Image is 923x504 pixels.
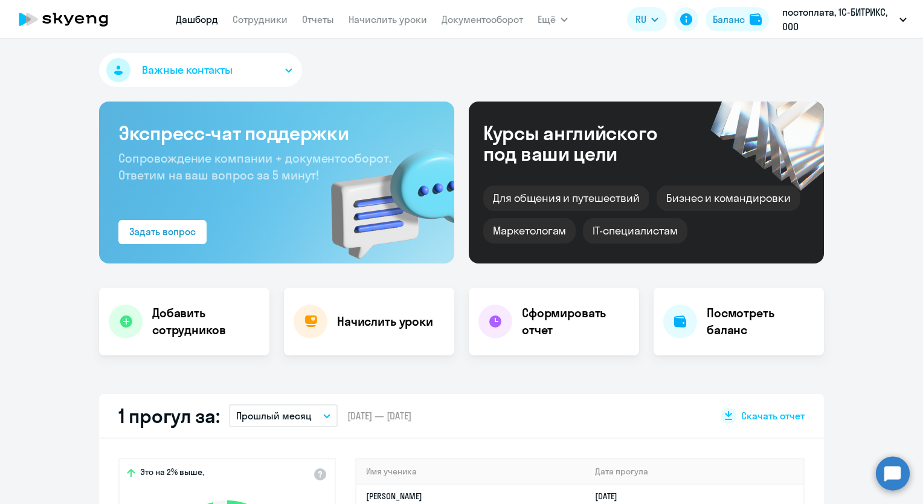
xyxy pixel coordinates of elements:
[152,305,260,338] h4: Добавить сотрудников
[706,7,769,31] button: Балансbalance
[585,459,803,484] th: Дата прогула
[442,13,523,25] a: Документооборот
[118,220,207,244] button: Задать вопрос
[483,186,649,211] div: Для общения и путешествий
[302,13,334,25] a: Отчеты
[657,186,800,211] div: Бизнес и командировки
[583,218,687,244] div: IT-специалистам
[236,409,312,423] p: Прошлый месяц
[776,5,913,34] button: постоплата, 1С-БИТРИКС, ООО
[176,13,218,25] a: Дашборд
[635,12,646,27] span: RU
[741,409,805,422] span: Скачать отчет
[627,7,667,31] button: RU
[99,53,302,87] button: Важные контакты
[349,13,427,25] a: Начислить уроки
[538,7,568,31] button: Ещё
[129,224,196,239] div: Задать вопрос
[356,459,585,484] th: Имя ученика
[538,12,556,27] span: Ещё
[142,62,233,78] span: Важные контакты
[229,404,338,427] button: Прошлый месяц
[483,218,576,244] div: Маркетологам
[118,150,391,183] span: Сопровождение компании + документооборот. Ответим на ваш вопрос за 5 минут!
[314,128,454,263] img: bg-img
[140,467,204,481] span: Это на 2% выше,
[750,13,762,25] img: balance
[118,121,435,145] h3: Экспресс-чат поддержки
[483,123,690,164] div: Курсы английского под ваши цели
[233,13,288,25] a: Сотрудники
[707,305,814,338] h4: Посмотреть баланс
[782,5,895,34] p: постоплата, 1С-БИТРИКС, ООО
[595,491,627,502] a: [DATE]
[522,305,629,338] h4: Сформировать отчет
[337,313,433,330] h4: Начислить уроки
[713,12,745,27] div: Баланс
[118,404,219,428] h2: 1 прогул за:
[366,491,422,502] a: [PERSON_NAME]
[347,409,411,422] span: [DATE] — [DATE]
